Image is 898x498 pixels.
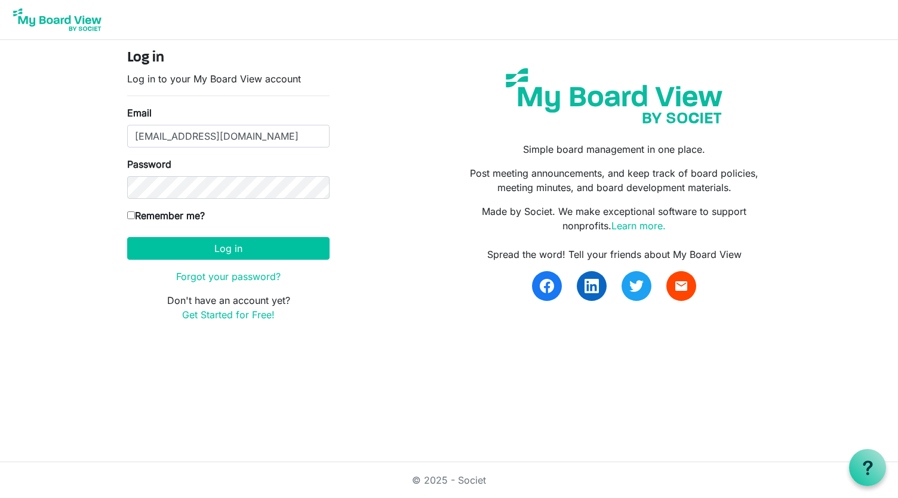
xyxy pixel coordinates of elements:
[497,59,731,133] img: my-board-view-societ.svg
[182,309,275,321] a: Get Started for Free!
[458,204,771,233] p: Made by Societ. We make exceptional software to support nonprofits.
[127,211,135,219] input: Remember me?
[127,293,330,322] p: Don't have an account yet?
[412,474,486,486] a: © 2025 - Societ
[127,237,330,260] button: Log in
[127,208,205,223] label: Remember me?
[585,279,599,293] img: linkedin.svg
[629,279,644,293] img: twitter.svg
[458,247,771,262] div: Spread the word! Tell your friends about My Board View
[458,142,771,156] p: Simple board management in one place.
[127,106,152,120] label: Email
[458,166,771,195] p: Post meeting announcements, and keep track of board policies, meeting minutes, and board developm...
[540,279,554,293] img: facebook.svg
[10,5,105,35] img: My Board View Logo
[666,271,696,301] a: email
[127,50,330,67] h4: Log in
[127,72,330,86] p: Log in to your My Board View account
[611,220,666,232] a: Learn more.
[674,279,688,293] span: email
[176,270,281,282] a: Forgot your password?
[127,157,171,171] label: Password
